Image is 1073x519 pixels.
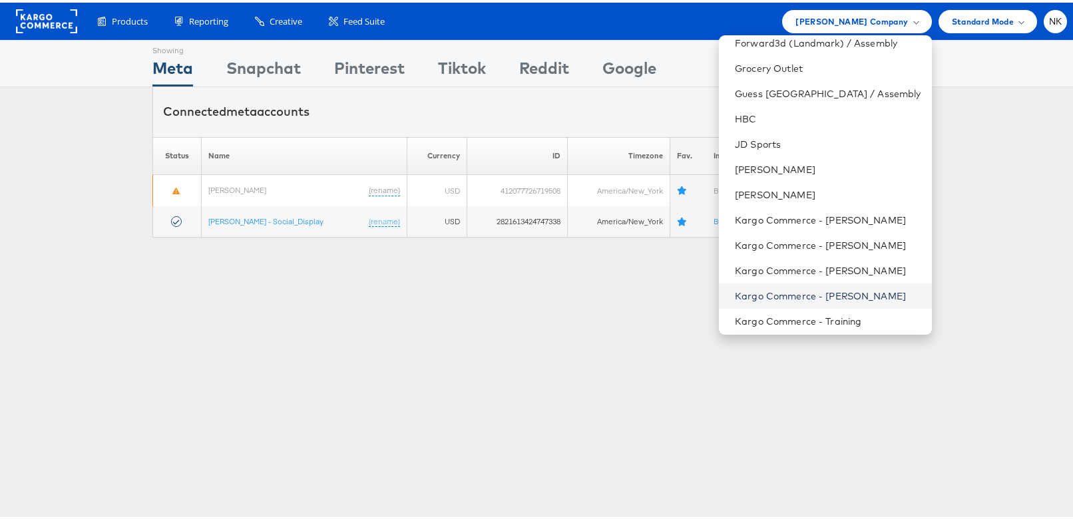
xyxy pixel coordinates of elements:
[735,312,921,325] a: Kargo Commerce - Training
[407,134,467,172] th: Currency
[226,54,301,84] div: Snapchat
[163,100,310,118] div: Connected accounts
[208,214,323,224] a: [PERSON_NAME] - Social_Display
[735,236,921,250] a: Kargo Commerce - [PERSON_NAME]
[343,13,385,25] span: Feed Suite
[735,186,921,199] a: [PERSON_NAME]
[735,211,921,224] a: Kargo Commerce - [PERSON_NAME]
[438,54,486,84] div: Tiktok
[369,182,400,194] a: (rename)
[152,54,193,84] div: Meta
[735,110,921,123] a: HBC
[735,261,921,275] a: Kargo Commerce - [PERSON_NAME]
[735,287,921,300] a: Kargo Commerce - [PERSON_NAME]
[714,183,786,193] a: Business Manager
[952,12,1014,26] span: Standard Mode
[1049,15,1062,23] span: NK
[735,59,921,73] a: Grocery Outlet
[407,172,467,204] td: USD
[226,101,257,116] span: meta
[735,135,921,148] a: JD Sports
[201,134,407,172] th: Name
[714,214,786,224] a: Business Manager
[602,54,656,84] div: Google
[795,12,908,26] span: [PERSON_NAME] Company
[270,13,302,25] span: Creative
[519,54,569,84] div: Reddit
[334,54,405,84] div: Pinterest
[467,172,567,204] td: 412077726719508
[567,134,670,172] th: Timezone
[735,85,921,98] a: Guess [GEOGRAPHIC_DATA] / Assembly
[467,204,567,235] td: 2821613424747338
[407,204,467,235] td: USD
[369,214,400,225] a: (rename)
[152,38,193,54] div: Showing
[112,13,148,25] span: Products
[208,182,266,192] a: [PERSON_NAME]
[152,134,201,172] th: Status
[467,134,567,172] th: ID
[735,160,921,174] a: [PERSON_NAME]
[567,172,670,204] td: America/New_York
[735,34,921,47] a: Forward3d (Landmark) / Assembly
[189,13,228,25] span: Reporting
[567,204,670,235] td: America/New_York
